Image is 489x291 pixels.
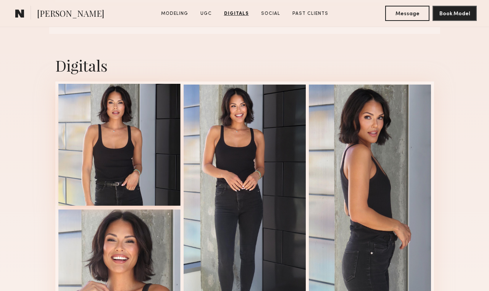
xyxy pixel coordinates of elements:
button: Message [385,6,429,21]
a: Modeling [158,10,191,17]
a: Past Clients [289,10,331,17]
a: Book Model [433,10,477,16]
div: Digitals [55,55,434,75]
button: Book Model [433,6,477,21]
a: Social [258,10,283,17]
span: [PERSON_NAME] [37,8,104,21]
a: UGC [197,10,215,17]
a: Digitals [221,10,252,17]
